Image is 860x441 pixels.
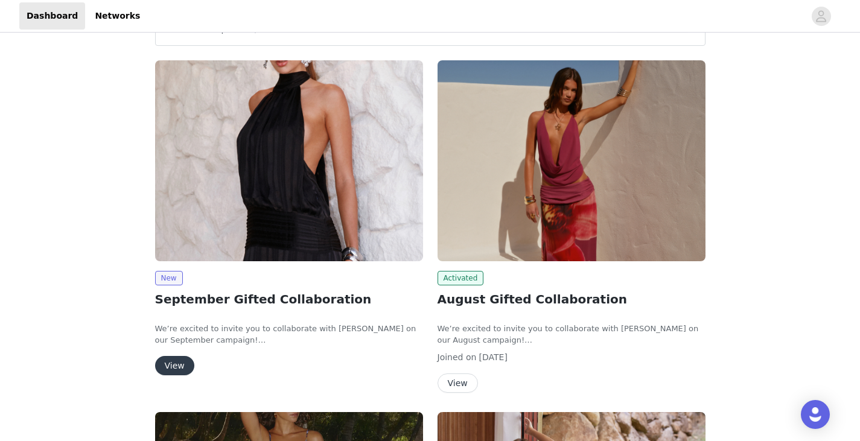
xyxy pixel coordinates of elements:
[155,323,423,346] p: We’re excited to invite you to collaborate with [PERSON_NAME] on our September campaign!
[801,400,830,429] div: Open Intercom Messenger
[438,60,706,261] img: Peppermayo AUS
[19,2,85,30] a: Dashboard
[155,290,423,308] h2: September Gifted Collaboration
[88,2,147,30] a: Networks
[155,361,194,370] a: View
[438,373,478,393] button: View
[438,352,477,362] span: Joined on
[155,271,183,285] span: New
[438,323,706,346] p: We’re excited to invite you to collaborate with [PERSON_NAME] on our August campaign!
[815,7,827,26] div: avatar
[438,271,484,285] span: Activated
[438,290,706,308] h2: August Gifted Collaboration
[155,60,423,261] img: Peppermayo AUS
[438,379,478,388] a: View
[479,352,508,362] span: [DATE]
[155,356,194,375] button: View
